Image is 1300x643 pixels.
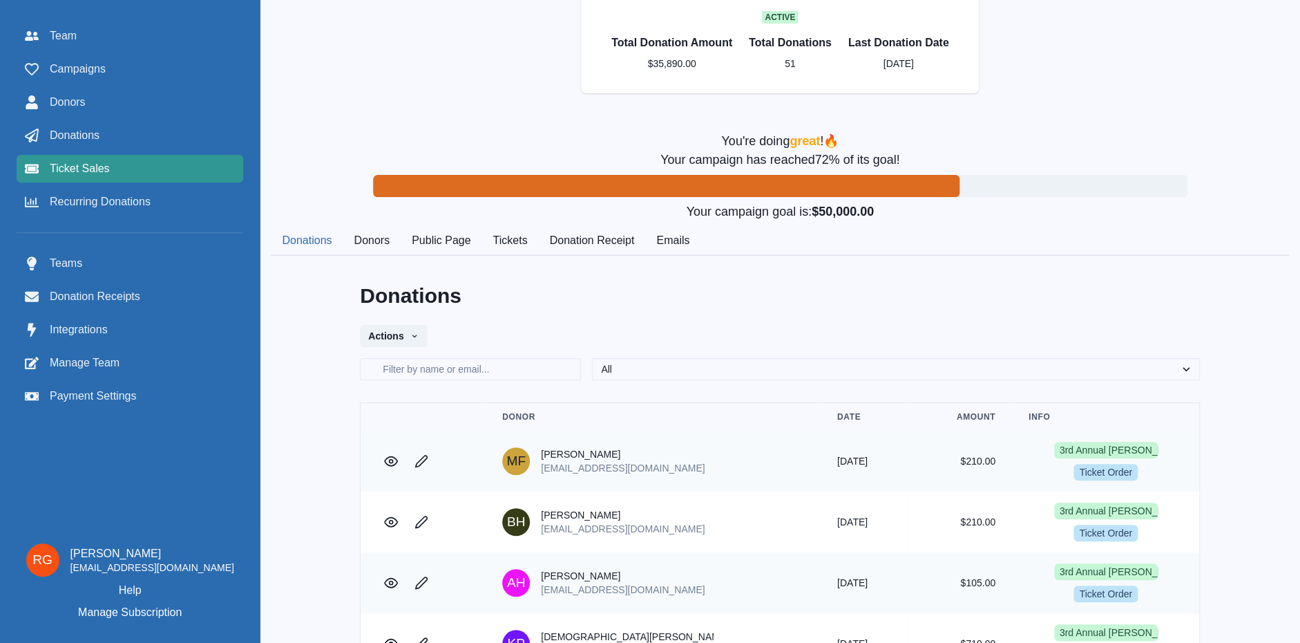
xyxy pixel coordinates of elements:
a: View Donation [377,569,405,597]
p: [EMAIL_ADDRESS][DOMAIN_NAME] [70,562,234,575]
th: Date [821,403,908,431]
a: Donations [17,122,243,149]
span: You're doing [721,134,790,148]
a: Annie Hayes[PERSON_NAME][EMAIL_ADDRESS][DOMAIN_NAME] [502,569,804,597]
th: Info [1012,403,1200,431]
span: Donation Receipts [50,288,140,305]
p: $105.00 [924,576,995,590]
button: Donations [271,227,343,256]
p: Total Donation Amount [611,35,732,51]
span: Donors [50,94,86,111]
td: [DATE] [821,552,908,613]
a: View Donation [377,508,405,536]
p: Your campaign has reached 72 % of its goal! [660,151,900,169]
th: Amount [908,403,1012,431]
span: great [790,134,820,148]
span: ! 🔥 [820,134,839,148]
a: Manage Team [17,349,243,377]
th: Donor [486,403,821,431]
input: Filter by name or email... [360,358,581,380]
div: Annie Hayes [507,576,526,589]
span: Ticket Order [1073,464,1138,481]
a: View Donation [377,447,405,475]
a: 3rd Annual [PERSON_NAME] Foundation Golf Outing [1054,503,1158,519]
span: Teams [50,255,82,272]
a: Campaigns [17,55,243,83]
p: Total Donations [749,35,832,51]
span: active [762,11,798,24]
td: [DATE] [821,431,908,492]
span: Donations [50,127,99,144]
td: [DATE] [821,492,908,552]
a: Recurring Donations [17,188,243,216]
p: $210.00 [924,454,995,468]
a: Payment Settings [17,382,243,410]
p: [EMAIL_ADDRESS][DOMAIN_NAME] [541,461,705,475]
a: Donors [17,88,243,116]
button: Tickets [481,227,538,256]
a: 3rd Annual [PERSON_NAME] Foundation Golf Outing [1054,563,1158,580]
span: Manage Team [50,355,120,371]
h2: Donations [360,283,1200,308]
span: Team [50,28,77,44]
p: Last Donation Date [848,35,949,51]
a: 3rd Annual [PERSON_NAME] Foundation Golf Outing [1054,442,1158,458]
span: Campaigns [50,61,106,77]
a: Brian Hixson[PERSON_NAME][EMAIL_ADDRESS][DOMAIN_NAME] [502,508,804,536]
p: $210.00 [924,515,995,529]
p: [PERSON_NAME] [541,569,705,583]
p: 51 [785,57,796,71]
a: Donation Receipts [17,283,243,310]
button: Public Page [401,227,481,256]
a: Edit Donation [408,447,435,475]
p: [PERSON_NAME] [541,508,705,522]
a: Team [17,22,243,50]
span: Recurring Donations [50,194,151,210]
span: Payment Settings [50,388,136,404]
button: Donors [343,227,401,256]
button: Actions [360,325,427,347]
p: [DATE] [883,57,914,71]
span: Integrations [50,321,108,338]
span: Ticket Order [1073,525,1138,541]
a: Edit Donation [408,508,435,536]
span: $50,000.00 [812,205,874,218]
p: $35,890.00 [647,57,696,71]
div: Michael Ferrell [506,454,526,467]
span: Ticket Sales [50,160,110,177]
a: Ticket Sales [17,155,243,183]
button: Donation Receipt [538,227,645,256]
div: Richard P. Grimley [32,553,52,566]
p: [PERSON_NAME] [70,546,234,562]
span: Your campaign goal is: [686,205,811,218]
a: 3rd Annual [PERSON_NAME] Foundation Golf Outing [1054,624,1158,641]
a: Help [119,582,142,599]
div: Brian Hixson [507,515,526,528]
a: Teams [17,250,243,277]
span: Ticket Order [1073,586,1138,602]
p: [PERSON_NAME] [541,447,705,461]
p: [EMAIL_ADDRESS][DOMAIN_NAME] [541,522,705,536]
p: [EMAIL_ADDRESS][DOMAIN_NAME] [541,583,705,597]
a: Edit Donation [408,569,435,597]
a: Michael Ferrell[PERSON_NAME][EMAIL_ADDRESS][DOMAIN_NAME] [502,447,804,475]
button: Emails [645,227,700,256]
p: Manage Subscription [78,604,182,621]
a: Integrations [17,316,243,344]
